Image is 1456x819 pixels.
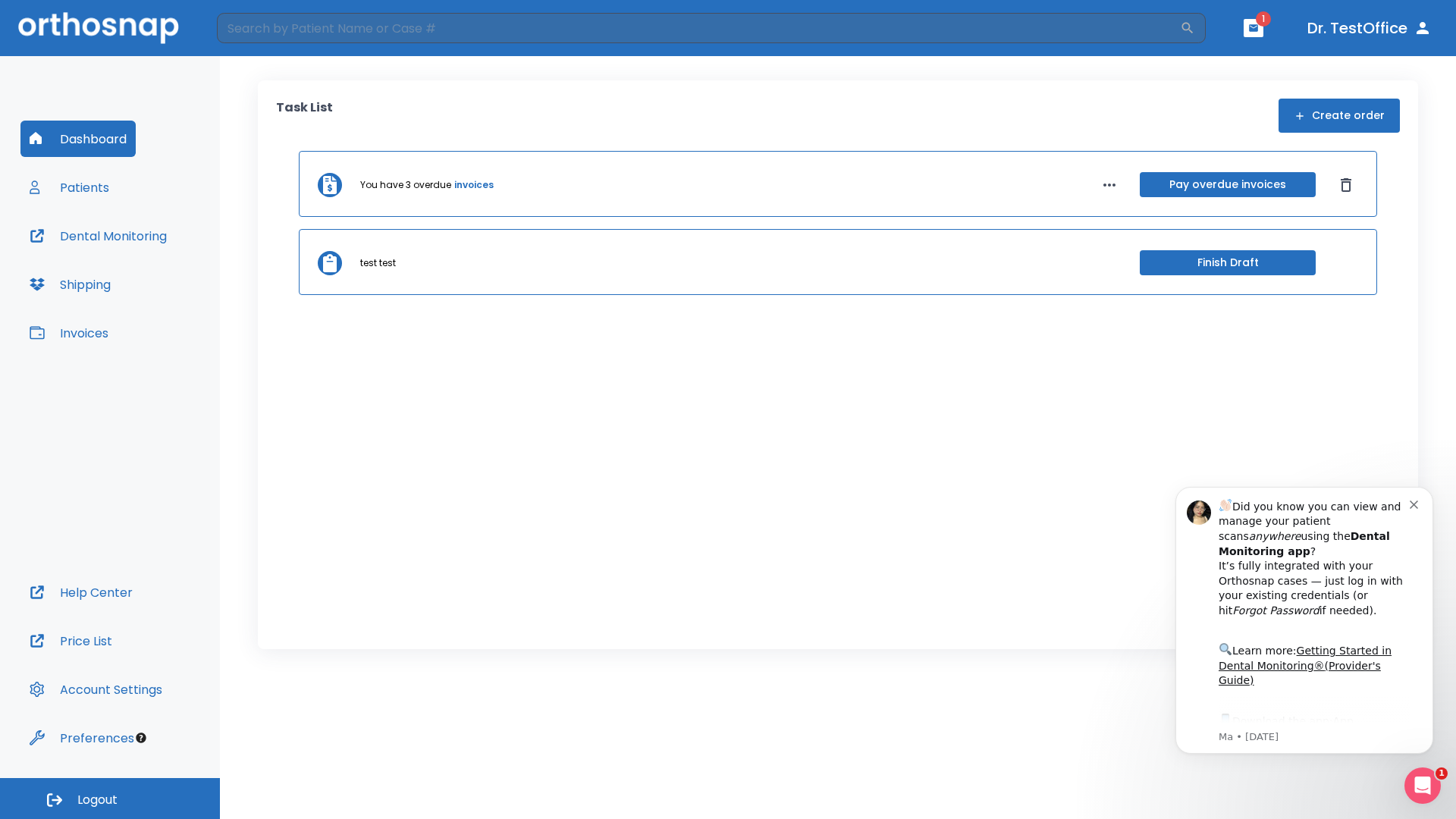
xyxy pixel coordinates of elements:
[257,33,269,45] button: Dismiss notification
[20,169,118,206] button: Patients
[1404,767,1441,804] iframe: Intercom live chat
[77,792,118,808] span: Logout
[1301,14,1438,42] button: Dr. TestOffice
[360,256,396,270] p: test test
[1279,99,1400,133] button: Create order
[20,121,136,157] button: Dashboard
[66,247,257,325] div: Download the app: | ​ Let us know if you need help getting started!
[66,251,201,278] a: App Store
[66,266,257,280] p: Message from Ma, sent 2w ago
[454,178,494,192] a: invoices
[20,671,171,708] button: Account Settings
[1140,172,1316,197] button: Pay overdue invoices
[1140,250,1316,275] button: Finish Draft
[20,315,118,351] button: Invoices
[20,623,121,659] button: Price List
[18,12,179,43] img: Orthosnap
[1256,11,1271,27] span: 1
[360,178,451,192] p: You have 3 overdue
[217,13,1180,43] input: Search by Patient Name or Case #
[134,731,148,745] div: Tooltip anchor
[20,574,142,610] button: Help Center
[1153,464,1456,778] iframe: Intercom notifications message
[20,218,176,254] button: Dental Monitoring
[20,720,143,756] button: Preferences
[20,266,120,303] button: Shipping
[1436,767,1448,780] span: 1
[1334,173,1358,197] button: Dismiss
[276,99,333,133] p: Task List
